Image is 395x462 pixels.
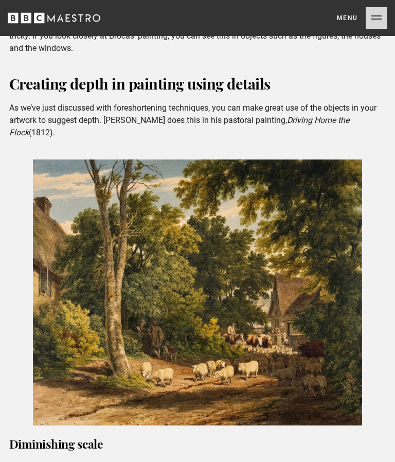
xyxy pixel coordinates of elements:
[9,74,271,94] strong: Creating depth in painting using details
[9,436,103,452] strong: Diminishing scale
[9,102,386,139] p: As we’ve just discussed with foreshortening techniques, you can make great use of the objects in ...
[8,10,100,26] svg: BBC Maestro
[9,116,349,138] em: Driving Home the Flock
[33,160,362,426] img: herd of sheep on road painting
[337,7,387,29] button: Toggle navigation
